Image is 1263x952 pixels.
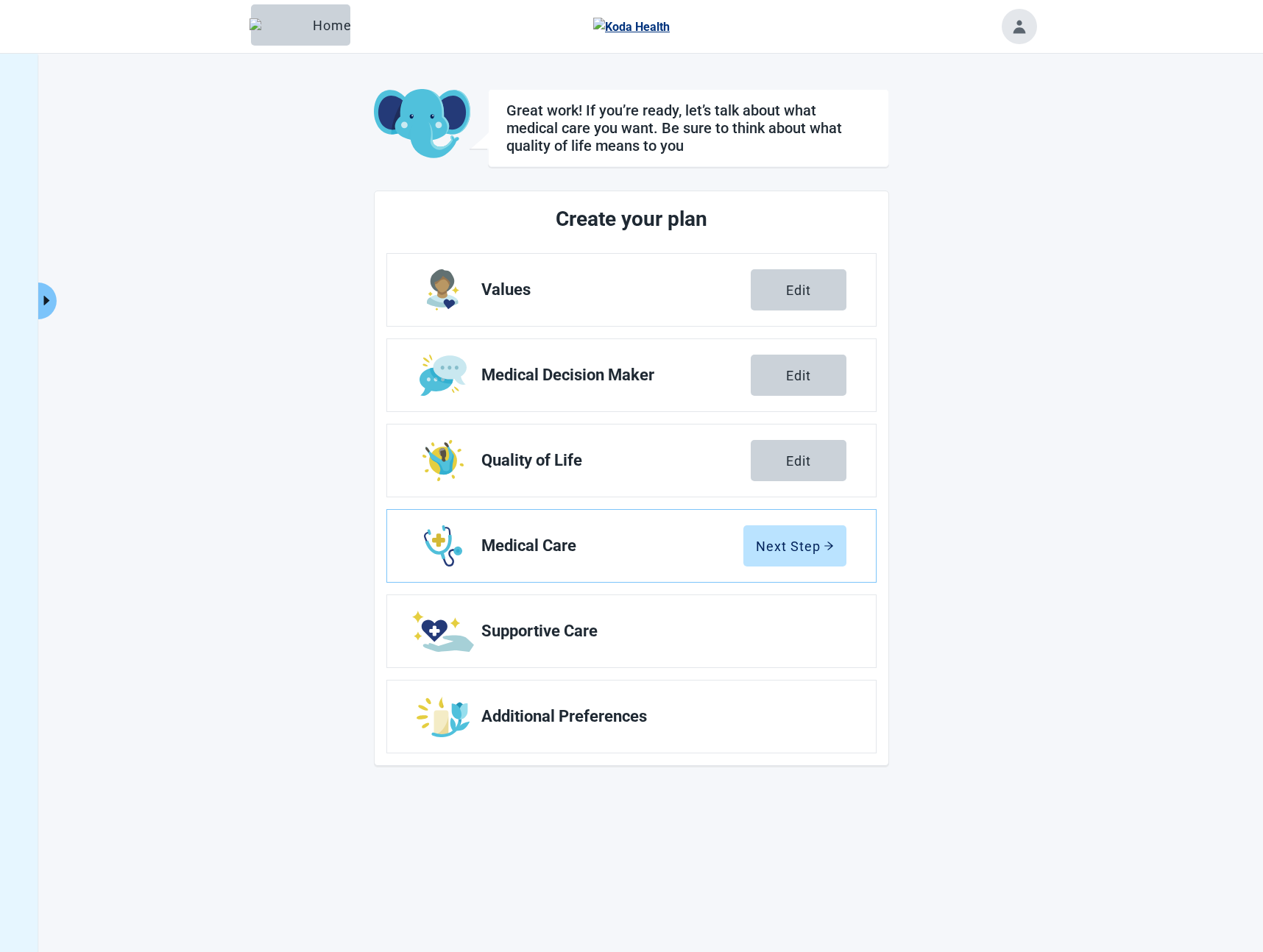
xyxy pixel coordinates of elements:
[387,595,876,667] a: Edit Supportive Care section
[756,539,834,553] div: Next Step
[481,452,751,469] span: Quality of Life
[40,294,54,308] span: caret-right
[786,368,811,383] div: Edit
[786,453,811,468] div: Edit
[481,708,835,725] span: Additional Preferences
[387,425,876,497] a: Edit Quality of Life section
[481,537,743,555] span: Medical Care
[751,440,846,481] button: Edit
[743,525,846,566] button: Next Steparrow-right
[263,18,339,32] div: Home
[481,622,835,640] span: Supportive Care
[387,339,876,411] a: Edit Medical Decision Maker section
[442,203,821,235] h2: Create your plan
[593,18,670,36] img: Koda Health
[38,283,57,319] button: Expand menu
[227,89,1036,766] main: Main content
[751,355,846,396] button: Edit
[374,89,470,160] img: Koda Elephant
[481,281,751,299] span: Values
[387,681,876,753] a: Edit Additional Preferences section
[751,269,846,310] button: Edit
[387,510,876,582] a: Edit Medical Care section
[387,254,876,326] a: Edit Values section
[824,541,834,551] span: arrow-right
[1002,9,1037,44] button: Toggle account menu
[506,102,871,154] h1: Great work! If you’re ready, let’s talk about what medical care you want. Be sure to think about ...
[251,4,350,46] button: ElephantHome
[481,366,751,384] span: Medical Decision Maker
[250,18,307,32] img: Elephant
[786,283,811,297] div: Edit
